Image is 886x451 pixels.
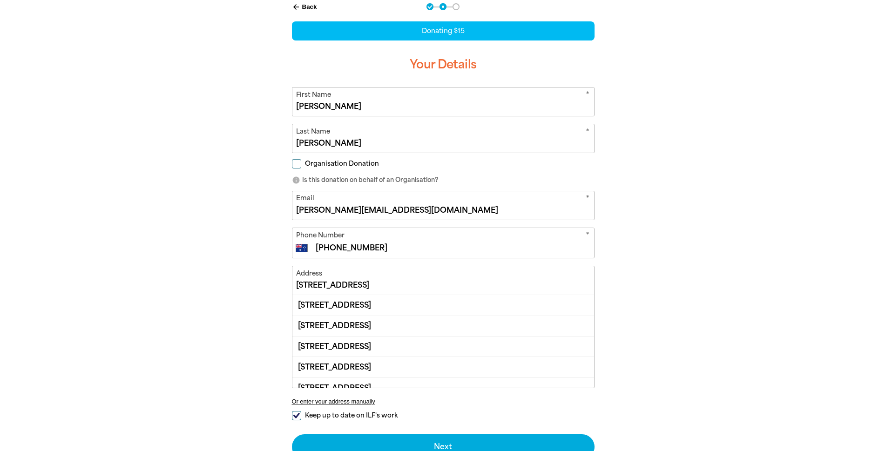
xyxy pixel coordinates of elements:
[292,295,594,315] div: [STREET_ADDRESS]
[426,3,433,10] button: Navigate to step 1 of 3 to enter your donation amount
[292,175,595,185] p: Is this donation on behalf of an Organisation?
[586,230,589,242] i: Required
[292,357,594,377] div: [STREET_ADDRESS]
[292,316,594,336] div: [STREET_ADDRESS]
[453,3,460,10] button: Navigate to step 3 of 3 to enter your payment details
[440,3,446,10] button: Navigate to step 2 of 3 to enter your details
[305,159,379,168] span: Organisation Donation
[292,3,300,11] i: arrow_back
[292,377,594,398] div: [STREET_ADDRESS]
[305,411,398,420] span: Keep up to date on ILF's work
[292,176,300,184] i: info
[292,336,594,357] div: [STREET_ADDRESS]
[292,159,301,168] input: Organisation Donation
[292,21,595,40] div: Donating $15
[292,50,595,80] h3: Your Details
[292,411,301,420] input: Keep up to date on ILF's work
[292,398,595,405] button: Or enter your address manually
